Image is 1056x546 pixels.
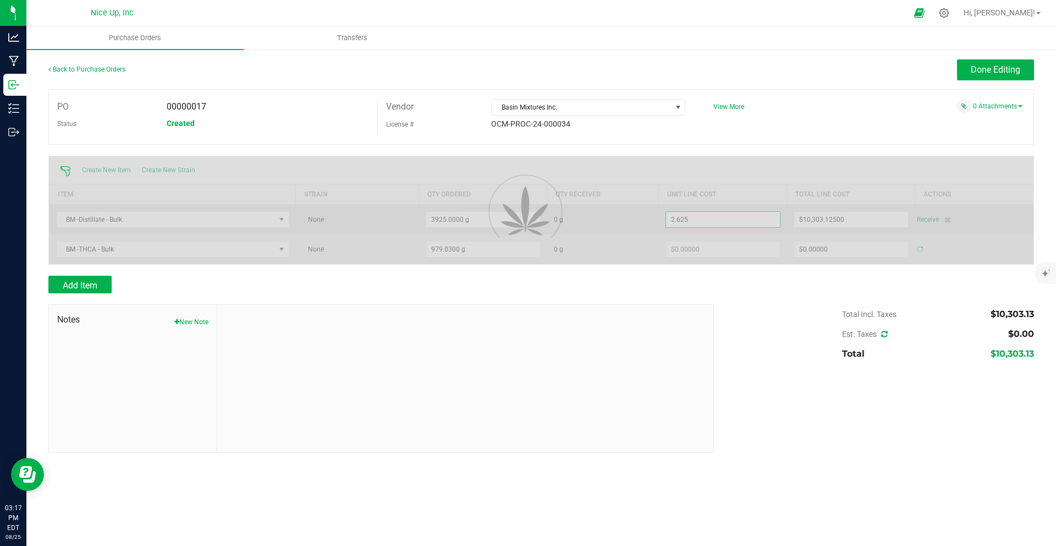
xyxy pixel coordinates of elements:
[713,103,744,111] a: View More
[8,103,19,114] inline-svg: Inventory
[5,503,21,533] p: 03:17 PM EDT
[8,127,19,138] inline-svg: Outbound
[63,280,97,291] span: Add Item
[1008,329,1034,339] span: $0.00
[48,276,112,293] button: Add Item
[8,32,19,43] inline-svg: Analytics
[842,348,865,359] span: Total
[60,166,71,177] span: Scan packages to receive
[386,99,414,115] label: Vendor
[91,8,134,18] span: Nice Up, Inc
[94,33,176,43] span: Purchase Orders
[491,119,570,128] span: OCM-PROC-24-000034
[842,330,888,338] span: Est. Taxes
[174,317,208,327] button: New Note
[842,310,897,319] span: Total Incl. Taxes
[964,8,1035,17] span: Hi, [PERSON_NAME]!
[8,56,19,67] inline-svg: Manufacturing
[971,64,1020,75] span: Done Editing
[937,8,951,18] div: Manage settings
[57,116,76,132] label: Status
[991,348,1034,359] span: $10,303.13
[48,65,125,73] a: Back to Purchase Orders
[8,79,19,90] inline-svg: Inbound
[386,116,414,133] label: License #
[956,99,971,113] span: Attach a document
[11,458,44,491] iframe: Resource center
[244,26,461,50] a: Transfers
[26,26,244,50] a: Purchase Orders
[957,59,1034,80] button: Done Editing
[167,101,206,112] span: 00000017
[322,33,382,43] span: Transfers
[907,2,932,24] span: Open Ecommerce Menu
[57,99,69,115] label: PO
[973,102,1022,110] a: 0 Attachments
[492,100,671,115] span: Basin Mixtures Inc.
[5,533,21,541] p: 08/25
[991,309,1034,319] span: $10,303.13
[167,119,195,128] span: Created
[57,313,208,326] span: Notes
